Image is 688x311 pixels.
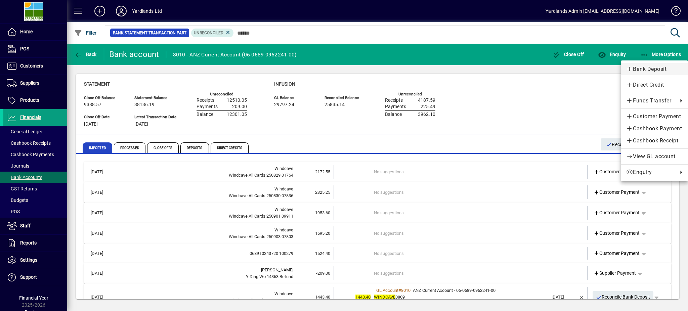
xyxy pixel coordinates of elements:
[626,113,683,121] span: Customer Payment
[626,168,675,176] span: Enquiry
[626,65,683,73] span: Bank Deposit
[626,152,683,161] span: View GL account
[626,137,683,145] span: Cashbook Receipt
[626,125,683,133] span: Cashbook Payment
[626,97,675,105] span: Funds Transfer
[626,81,683,89] span: Direct Credit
